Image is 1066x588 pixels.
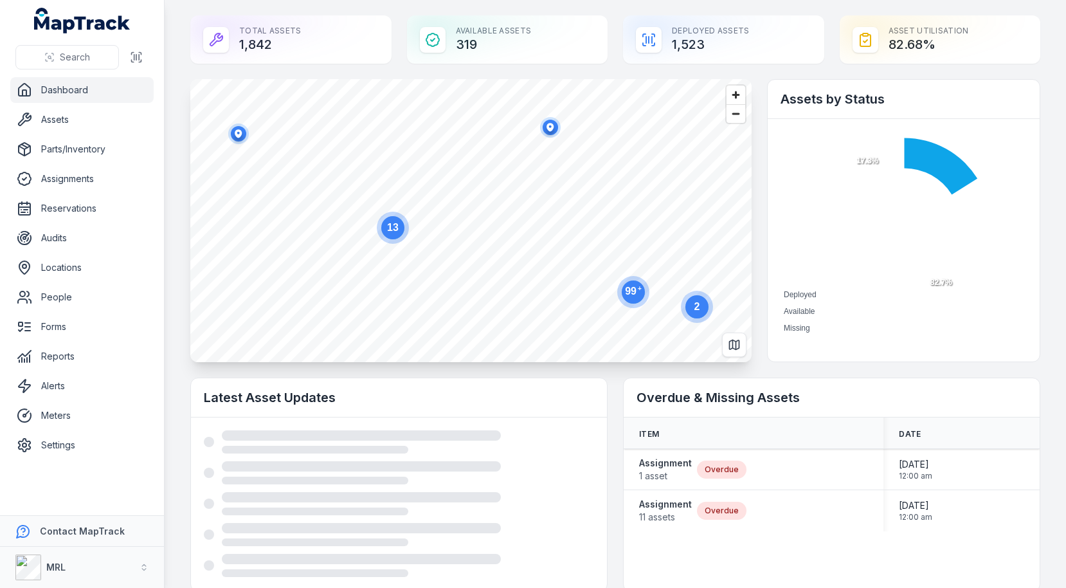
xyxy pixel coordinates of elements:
[190,79,752,362] canvas: Map
[639,498,692,511] strong: Assignment
[639,470,692,482] span: 1 asset
[639,457,692,482] a: Assignment1 asset
[10,314,154,340] a: Forms
[639,457,692,470] strong: Assignment
[10,373,154,399] a: Alerts
[10,136,154,162] a: Parts/Inventory
[10,77,154,103] a: Dashboard
[639,511,692,524] span: 11 assets
[697,461,746,479] div: Overdue
[46,562,66,573] strong: MRL
[10,432,154,458] a: Settings
[15,45,119,69] button: Search
[697,502,746,520] div: Overdue
[34,8,131,33] a: MapTrack
[722,333,746,357] button: Switch to Map View
[899,512,932,522] span: 12:00 am
[899,429,921,439] span: Date
[638,285,642,292] tspan: +
[625,285,642,297] text: 99
[784,307,815,316] span: Available
[899,499,932,522] time: 28/09/2025, 12:00:00 am
[10,225,154,251] a: Audits
[694,301,700,312] text: 2
[639,429,659,439] span: Item
[60,51,90,64] span: Search
[784,324,810,333] span: Missing
[204,389,594,407] h2: Latest Asset Updates
[387,222,399,233] text: 13
[10,166,154,192] a: Assignments
[637,389,1027,407] h2: Overdue & Missing Assets
[899,471,932,481] span: 12:00 am
[727,86,745,104] button: Zoom in
[10,196,154,221] a: Reservations
[639,498,692,524] a: Assignment11 assets
[40,526,125,537] strong: Contact MapTrack
[10,344,154,369] a: Reports
[10,107,154,133] a: Assets
[10,255,154,280] a: Locations
[899,499,932,512] span: [DATE]
[781,90,1027,108] h2: Assets by Status
[10,403,154,428] a: Meters
[899,458,932,471] span: [DATE]
[899,458,932,481] time: 30/09/2025, 12:00:00 am
[784,290,817,299] span: Deployed
[10,284,154,310] a: People
[727,104,745,123] button: Zoom out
